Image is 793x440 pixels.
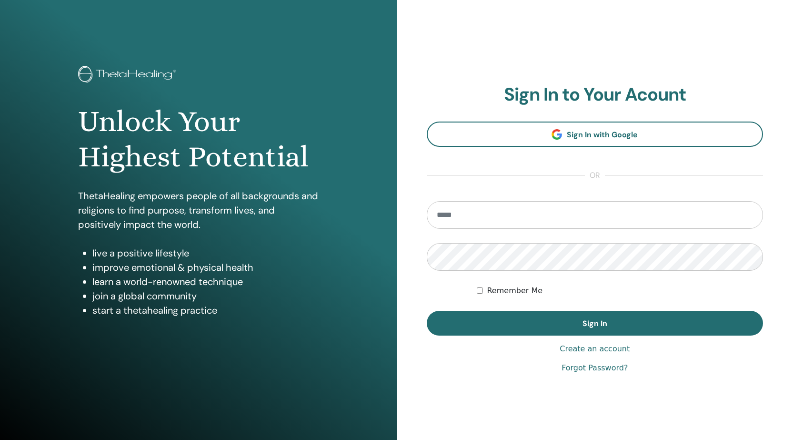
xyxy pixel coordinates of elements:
span: or [585,170,605,181]
div: Keep me authenticated indefinitely or until I manually logout [477,285,763,297]
button: Sign In [427,311,763,336]
li: improve emotional & physical health [92,260,319,275]
h1: Unlock Your Highest Potential [78,104,319,175]
a: Sign In with Google [427,122,763,147]
a: Create an account [560,343,630,355]
a: Forgot Password? [562,362,628,374]
li: join a global community [92,289,319,303]
li: live a positive lifestyle [92,246,319,260]
h2: Sign In to Your Acount [427,84,763,106]
span: Sign In [582,318,607,328]
p: ThetaHealing empowers people of all backgrounds and religions to find purpose, transform lives, a... [78,189,319,232]
li: learn a world-renowned technique [92,275,319,289]
span: Sign In with Google [567,130,638,140]
label: Remember Me [487,285,542,297]
li: start a thetahealing practice [92,303,319,317]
